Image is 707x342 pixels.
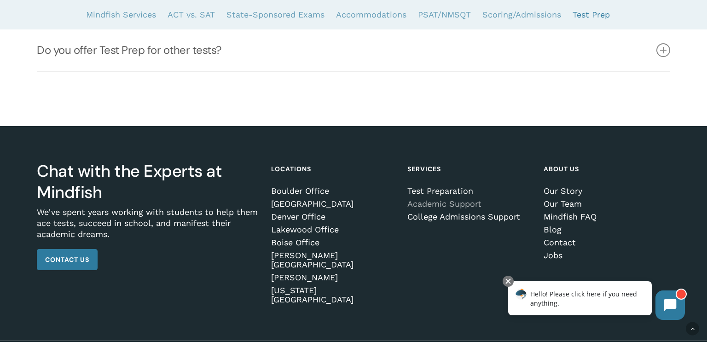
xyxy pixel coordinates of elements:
a: Test Preparation [407,186,531,196]
a: [PERSON_NAME][GEOGRAPHIC_DATA] [271,251,394,269]
h4: Locations [271,161,394,177]
p: We’ve spent years working with students to help them ace tests, succeed in school, and manifest t... [37,207,259,249]
h3: Chat with the Experts at Mindfish [37,161,259,203]
a: [US_STATE][GEOGRAPHIC_DATA] [271,286,394,304]
a: Our Story [544,186,667,196]
a: College Admissions Support [407,212,531,221]
a: Contact Us [37,249,98,270]
span: Contact Us [45,255,89,264]
a: [GEOGRAPHIC_DATA] [271,199,394,209]
iframe: Chatbot [498,274,694,329]
a: Academic Support [407,199,531,209]
a: Our Team [544,199,667,209]
h4: Services [407,161,531,177]
a: Do you offer Test Prep for other tests? [37,29,670,71]
a: Mindfish FAQ [544,212,667,221]
a: Blog [544,225,667,234]
a: Jobs [544,251,667,260]
a: Lakewood Office [271,225,394,234]
a: [PERSON_NAME] [271,273,394,282]
h4: About Us [544,161,667,177]
a: Boise Office [271,238,394,247]
a: Boulder Office [271,186,394,196]
a: Denver Office [271,212,394,221]
a: Contact [544,238,667,247]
